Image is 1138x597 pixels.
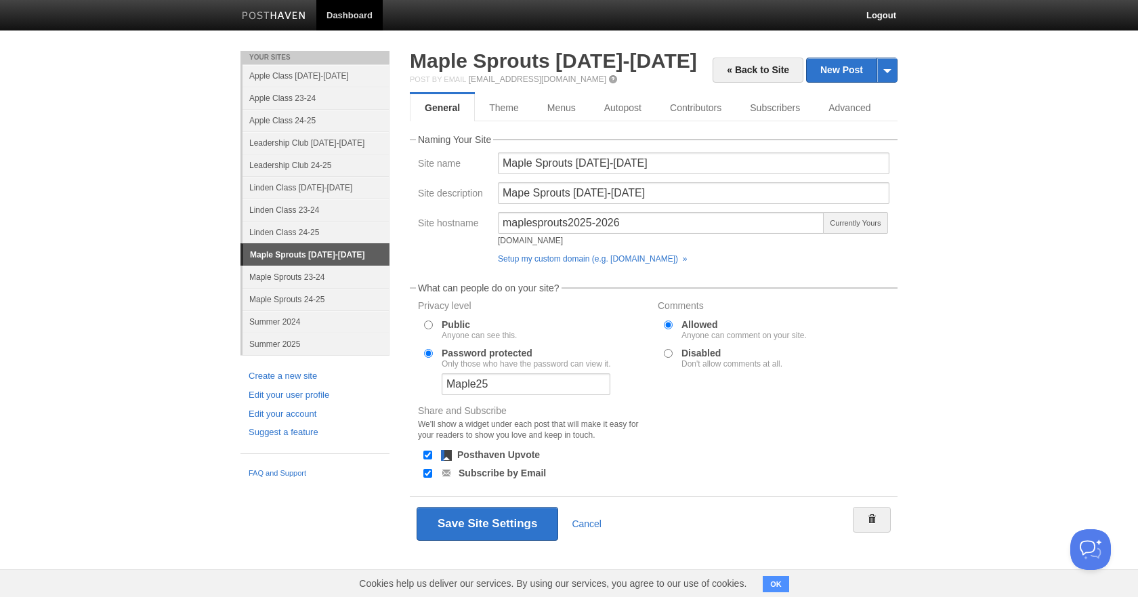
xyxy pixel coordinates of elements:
a: Setup my custom domain (e.g. [DOMAIN_NAME]) » [498,254,687,264]
a: Edit your account [249,407,381,421]
label: Share and Subscribe [418,406,650,444]
legend: Naming Your Site [416,135,493,144]
div: Don't allow comments at all. [681,360,782,368]
div: Only those who have the password can view it. [442,360,610,368]
span: Post by Email [410,75,466,83]
div: Anyone can see this. [442,331,517,339]
a: Linden Class 23-24 [243,199,389,221]
a: General [410,94,475,121]
a: Theme [475,94,533,121]
a: [EMAIL_ADDRESS][DOMAIN_NAME] [469,75,606,84]
label: Privacy level [418,301,650,314]
a: Edit your user profile [249,388,381,403]
label: Site description [418,188,490,201]
iframe: Help Scout Beacon - Open [1070,529,1111,570]
a: Apple Class 23-24 [243,87,389,109]
a: Maple Sprouts [DATE]-[DATE] [410,49,697,72]
div: [DOMAIN_NAME] [498,236,824,245]
button: OK [763,576,789,592]
a: Autopost [590,94,656,121]
a: Cancel [572,518,602,529]
label: Disabled [681,348,782,368]
span: Currently Yours [823,212,888,234]
a: Summer 2025 [243,333,389,355]
label: Site name [418,159,490,171]
a: Maple Sprouts 24-25 [243,288,389,310]
a: Leadership Club 24-25 [243,154,389,176]
a: Linden Class [DATE]-[DATE] [243,176,389,199]
span: Cookies help us deliver our services. By using our services, you agree to our use of cookies. [345,570,760,597]
a: FAQ and Support [249,468,381,480]
div: We'll show a widget under each post that will make it easy for your readers to show you love and ... [418,419,650,440]
a: Maple Sprouts [DATE]-[DATE] [243,244,389,266]
a: Advanced [814,94,885,121]
li: Your Sites [240,51,389,64]
a: Menus [533,94,590,121]
a: « Back to Site [713,58,803,83]
label: Allowed [681,320,807,339]
a: Maple Sprouts 23-24 [243,266,389,288]
label: Posthaven Upvote [457,450,540,459]
a: Summer 2024 [243,310,389,333]
a: Contributors [656,94,736,121]
img: Posthaven-bar [242,12,306,22]
label: Site hostname [418,218,490,231]
label: Subscribe by Email [459,468,546,478]
a: New Post [807,58,897,82]
button: Save Site Settings [417,507,558,541]
a: Leadership Club [DATE]-[DATE] [243,131,389,154]
label: Password protected [442,348,610,368]
legend: What can people do on your site? [416,283,562,293]
a: Subscribers [736,94,814,121]
a: Create a new site [249,369,381,384]
div: Anyone can comment on your site. [681,331,807,339]
a: Suggest a feature [249,426,381,440]
a: Linden Class 24-25 [243,221,389,243]
label: Public [442,320,517,339]
label: Comments [658,301,889,314]
a: Apple Class [DATE]-[DATE] [243,64,389,87]
a: Apple Class 24-25 [243,109,389,131]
